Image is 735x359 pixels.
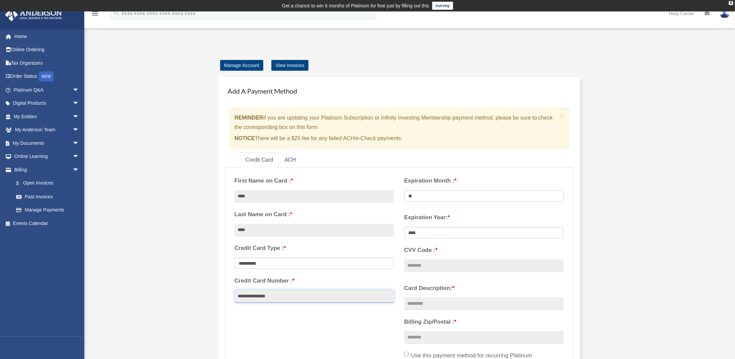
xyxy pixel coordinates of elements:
[91,9,99,18] i: menu
[72,136,86,150] span: arrow_drop_down
[72,123,86,137] span: arrow_drop_down
[5,83,89,97] a: Platinum Q&Aarrow_drop_down
[5,150,89,163] a: Online Learningarrow_drop_down
[235,176,394,186] label: First Name on Card :
[235,243,394,253] label: Credit Card Type :
[729,1,733,5] div: close
[5,70,89,84] a: Order StatusNEW
[282,2,429,10] div: Get a chance to win 6 months of Platinum for free just by filling out this
[720,8,730,18] img: User Pic
[5,110,89,123] a: My Entitiesarrow_drop_down
[72,163,86,177] span: arrow_drop_down
[72,110,86,124] span: arrow_drop_down
[404,245,564,255] label: CVV Code :
[5,97,89,110] a: Digital Productsarrow_drop_down
[9,190,89,203] a: Past Invoices
[404,283,564,293] label: Card Description:
[404,352,409,356] input: Use this payment method for recurring Platinum Subscriptions on my account.
[560,112,564,120] span: ×
[3,8,64,21] img: Anderson Advisors Platinum Portal
[220,60,263,71] a: Manage Account
[235,209,394,220] label: Last Name on Card :
[72,97,86,110] span: arrow_drop_down
[72,83,86,97] span: arrow_drop_down
[404,317,564,327] label: Billing Zip/Postal :
[404,176,564,186] label: Expiration Month :
[5,56,89,70] a: Tax Organizers
[235,276,394,286] label: Credit Card Number :
[229,108,569,149] div: if you are updating your Platinum Subscription or Infinity Investing Membership payment method, p...
[432,2,453,10] a: survey
[5,43,89,57] a: Online Ordering
[9,176,89,190] a: $Open Invoices
[404,213,564,223] label: Expiration Year:
[235,134,557,143] p: There will be a $25 fee for any failed ACH/e-Check payments.
[9,203,86,217] a: Manage Payments
[5,163,89,176] a: Billingarrow_drop_down
[5,217,89,230] a: Events Calendar
[235,115,263,121] strong: REMINDER
[91,12,99,18] a: menu
[72,150,86,164] span: arrow_drop_down
[225,84,574,98] h4: Add A Payment Method
[271,60,308,71] a: View Invoices
[5,30,89,43] a: Home
[279,153,301,168] a: ACH
[5,136,89,150] a: My Documentsarrow_drop_down
[240,153,278,168] a: Credit Card
[39,71,54,81] div: NEW
[560,112,564,120] button: Close
[113,9,120,17] i: search
[20,179,23,188] span: $
[5,123,89,137] a: My Anderson Teamarrow_drop_down
[235,135,255,141] strong: NOTICE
